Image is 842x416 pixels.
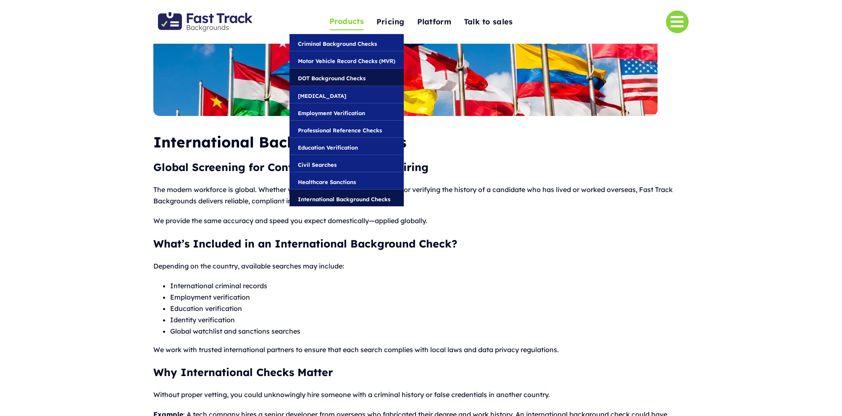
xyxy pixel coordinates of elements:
[170,314,688,326] li: Identity verification
[153,133,406,151] strong: International Background Checks
[289,121,404,137] a: Professional Reference Checks
[376,13,405,31] a: Pricing
[158,12,253,32] img: Fast Track Backgrounds Logo
[158,11,253,20] a: Fast Track Backgrounds Logo
[170,280,688,292] li: International criminal records
[170,292,688,303] li: Employment verification
[298,39,377,48] span: Criminal Background Checks
[298,126,382,135] span: Professional Reference Checks
[289,86,404,103] a: [MEDICAL_DATA]
[289,51,404,68] a: Motor Vehicle Record Checks (MVR)
[170,303,688,314] li: Education verification
[289,68,404,85] a: DOT Background Checks
[153,261,688,272] p: Depending on the country, available searches may include:
[298,143,358,152] span: Education Verification
[298,74,366,83] span: DOT Background Checks
[153,237,457,250] strong: What’s Included in an International Background Check?
[153,366,333,379] strong: Why International Checks Matter
[153,344,688,355] p: We work with trusted international partners to ensure that each search complies with local laws a...
[289,172,404,189] a: Healthcare Sanctions
[464,16,513,29] span: Talk to sales
[289,190,404,206] a: International Background Checks
[287,1,555,43] nav: One Page
[289,103,404,120] a: Employment Verification
[170,326,688,337] li: Global watchlist and sanctions searches
[153,215,688,226] p: We provide the same accuracy and speed you expect domestically—applied globally.
[153,161,429,174] strong: Global Screening for Confident Cross-Border Hiring
[298,56,395,66] span: Motor Vehicle Record Checks (MVR)
[298,91,346,100] span: [MEDICAL_DATA]
[417,13,451,31] a: Platform
[298,177,356,187] span: Healthcare Sanctions
[289,138,404,155] a: Education Verification
[298,195,390,204] span: International Background Checks
[153,184,688,207] p: The modern workforce is global. Whether you’re hiring someone from abroad or verifying the histor...
[289,155,404,172] a: Civil Searches
[298,160,337,169] span: Civil Searches
[666,11,689,33] a: Link to #
[417,16,451,29] span: Platform
[289,34,404,51] a: Criminal Background Checks
[298,108,365,118] span: Employment Verification
[464,13,513,31] a: Talk to sales
[153,389,688,400] p: Without proper vetting, you could unknowingly hire someone with a criminal history or false crede...
[376,16,405,29] span: Pricing
[329,15,364,28] span: Products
